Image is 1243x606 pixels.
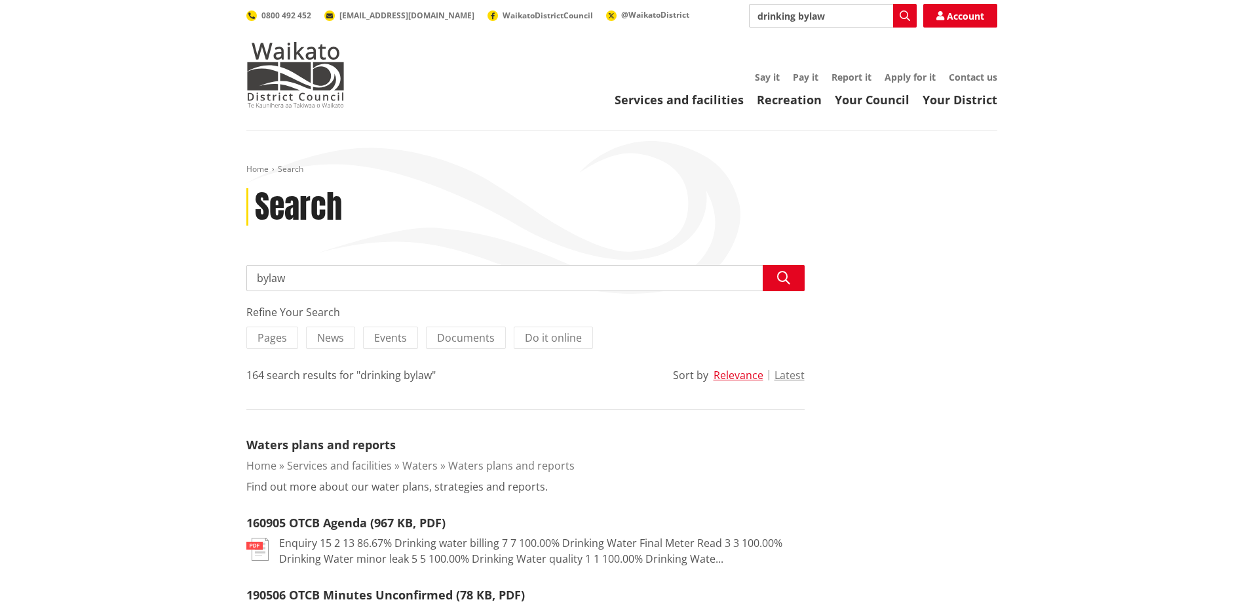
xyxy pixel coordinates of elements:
a: @WaikatoDistrict [606,9,689,20]
a: Home [246,163,269,174]
img: document-pdf.svg [246,538,269,561]
a: Waters plans and reports [246,437,396,453]
a: Report it [832,71,871,83]
a: 190506 OTCB Minutes Unconfirmed (78 KB, PDF) [246,587,525,603]
p: Enquiry 15 2 13 86.67% Drinking water billing 7 7 100.00% Drinking Water Final Meter Read 3 3 100... [279,535,805,567]
a: Services and facilities [287,458,392,473]
a: Waters plans and reports [448,458,575,473]
span: @WaikatoDistrict [621,9,689,20]
iframe: Messenger Launcher [1183,551,1230,598]
a: [EMAIL_ADDRESS][DOMAIN_NAME] [324,10,474,21]
div: Sort by [673,367,708,383]
button: Latest [774,369,805,381]
span: Events [374,331,407,345]
span: Do it online [525,331,582,345]
p: Find out more about our water plans, strategies and reports. [246,479,548,495]
a: Services and facilities [615,92,744,108]
button: Relevance [714,369,763,381]
a: Contact us [949,71,997,83]
a: Pay it [793,71,818,83]
a: Apply for it [885,71,936,83]
a: Say it [755,71,780,83]
a: Recreation [757,92,822,108]
a: 0800 492 452 [246,10,311,21]
span: Documents [437,331,495,345]
input: Search input [749,4,917,28]
h1: Search [255,188,342,226]
span: Search [278,163,303,174]
a: Your District [923,92,997,108]
a: Account [923,4,997,28]
span: Pages [258,331,287,345]
a: Home [246,458,277,473]
div: 164 search results for "drinking bylaw" [246,367,436,383]
span: [EMAIL_ADDRESS][DOMAIN_NAME] [339,10,474,21]
span: 0800 492 452 [261,10,311,21]
span: WaikatoDistrictCouncil [503,10,593,21]
a: WaikatoDistrictCouncil [488,10,593,21]
img: Waikato District Council - Te Kaunihera aa Takiwaa o Waikato [246,42,345,108]
a: Your Council [835,92,909,108]
input: Search input [246,265,805,291]
nav: breadcrumb [246,164,997,175]
a: Waters [402,458,438,473]
span: News [317,331,344,345]
div: Refine Your Search [246,304,805,320]
a: 160905 OTCB Agenda (967 KB, PDF) [246,515,446,531]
